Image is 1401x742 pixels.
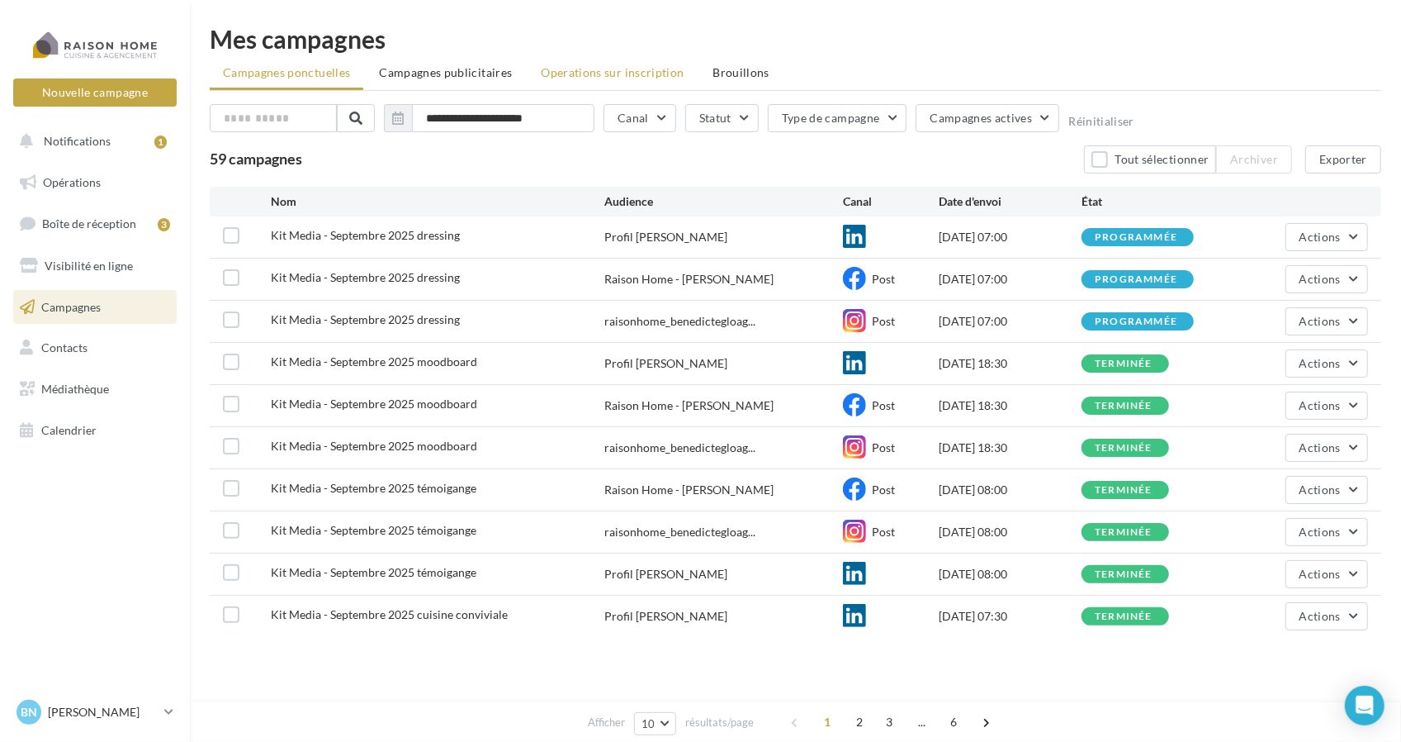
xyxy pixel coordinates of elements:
[877,709,903,735] span: 3
[1095,274,1177,285] div: programmée
[379,65,512,79] span: Campagnes publicitaires
[1285,560,1368,588] button: Actions
[271,312,460,326] span: Kit Media - Septembre 2025 dressing
[44,134,111,148] span: Notifications
[1285,350,1368,378] button: Actions
[1082,193,1224,210] div: État
[10,165,180,200] a: Opérations
[42,216,136,231] span: Boîte de réception
[10,124,173,159] button: Notifications 1
[941,709,968,735] span: 6
[909,709,935,735] span: ...
[604,193,843,210] div: Audience
[604,566,727,583] div: Profil [PERSON_NAME]
[1095,527,1153,538] div: terminée
[872,398,895,412] span: Post
[1299,272,1341,286] span: Actions
[1285,434,1368,462] button: Actions
[685,104,759,132] button: Statut
[45,259,133,273] span: Visibilité en ligne
[1299,483,1341,497] span: Actions
[588,715,625,730] span: Afficher
[604,397,774,414] span: Raison Home - [PERSON_NAME]
[1299,398,1341,412] span: Actions
[41,423,97,437] span: Calendrier
[1299,314,1341,328] span: Actions
[939,193,1082,210] div: Date d'envoi
[1299,609,1341,623] span: Actions
[10,206,180,241] a: Boîte de réception3
[1299,440,1341,454] span: Actions
[768,104,907,132] button: Type de campagne
[1285,223,1368,251] button: Actions
[271,397,477,411] span: Kit Media - Septembre 2025 moodboard
[930,111,1032,125] span: Campagnes actives
[641,717,656,730] span: 10
[872,440,895,454] span: Post
[13,697,177,728] a: Bn [PERSON_NAME]
[872,314,895,328] span: Post
[939,608,1082,625] div: [DATE] 07:30
[939,524,1082,540] div: [DATE] 08:00
[872,483,895,497] span: Post
[271,228,460,242] span: Kit Media - Septembre 2025 dressing
[1095,611,1153,622] div: terminée
[271,193,605,210] div: Nom
[1095,316,1177,327] div: programmée
[21,704,37,721] span: Bn
[1095,569,1153,580] div: terminée
[1285,518,1368,546] button: Actions
[271,565,476,579] span: Kit Media - Septembre 2025 témoigange
[939,397,1082,414] div: [DATE] 18:30
[1299,356,1341,370] span: Actions
[158,218,170,231] div: 3
[541,65,684,79] span: Operations sur inscription
[604,355,727,372] div: Profil [PERSON_NAME]
[685,715,754,730] span: résultats/page
[1299,567,1341,581] span: Actions
[10,413,180,448] a: Calendrier
[1095,443,1153,454] div: terminée
[10,331,180,365] a: Contacts
[604,608,727,625] div: Profil [PERSON_NAME]
[939,229,1082,245] div: [DATE] 07:00
[1345,686,1384,725] div: Open Intercom Messenger
[1095,401,1153,411] div: terminée
[1285,602,1368,630] button: Actions
[939,440,1082,456] div: [DATE] 18:30
[271,354,477,369] span: Kit Media - Septembre 2025 moodboard
[1095,359,1153,369] div: terminée
[939,482,1082,498] div: [DATE] 08:00
[604,271,774,288] span: Raison Home - [PERSON_NAME]
[1305,145,1381,174] button: Exporter
[1285,392,1368,420] button: Actions
[1285,307,1368,335] button: Actions
[43,175,101,189] span: Opérations
[1285,265,1368,293] button: Actions
[843,193,939,210] div: Canal
[1299,525,1341,539] span: Actions
[41,299,101,313] span: Campagnes
[603,104,676,132] button: Canal
[1068,115,1134,128] button: Réinitialiser
[1084,145,1216,174] button: Tout sélectionner
[1285,476,1368,504] button: Actions
[210,150,302,168] span: 59 campagnes
[271,523,476,537] span: Kit Media - Septembre 2025 témoigange
[1299,230,1341,244] span: Actions
[916,104,1059,132] button: Campagnes actives
[847,709,873,735] span: 2
[1095,485,1153,496] div: terminée
[939,355,1082,372] div: [DATE] 18:30
[872,525,895,539] span: Post
[13,78,177,107] button: Nouvelle campagne
[10,290,180,325] a: Campagnes
[604,313,755,330] span: raisonhome_benedictegloag...
[939,271,1082,288] div: [DATE] 07:00
[10,372,180,407] a: Médiathèque
[872,272,895,286] span: Post
[41,382,109,396] span: Médiathèque
[604,524,755,540] span: raisonhome_benedictegloag...
[48,704,158,721] p: [PERSON_NAME]
[939,566,1082,583] div: [DATE] 08:00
